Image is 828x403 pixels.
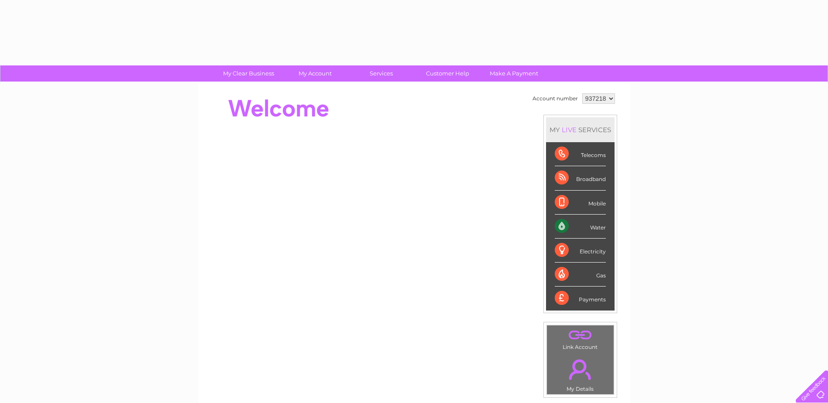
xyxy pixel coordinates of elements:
[279,65,351,82] a: My Account
[549,328,612,343] a: .
[555,142,606,166] div: Telecoms
[530,91,580,106] td: Account number
[560,126,578,134] div: LIVE
[549,354,612,385] a: .
[213,65,285,82] a: My Clear Business
[555,215,606,239] div: Water
[546,325,614,352] td: Link Account
[555,239,606,263] div: Electricity
[478,65,550,82] a: Make A Payment
[546,352,614,395] td: My Details
[412,65,484,82] a: Customer Help
[555,287,606,310] div: Payments
[555,191,606,215] div: Mobile
[555,263,606,287] div: Gas
[345,65,417,82] a: Services
[555,166,606,190] div: Broadband
[546,117,615,142] div: MY SERVICES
